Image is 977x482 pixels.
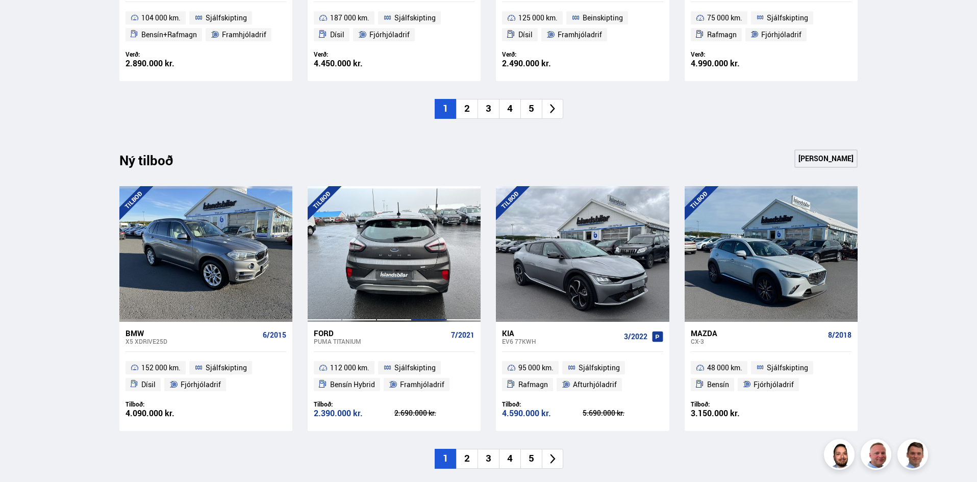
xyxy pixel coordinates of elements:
[502,400,583,408] div: Tilboð:
[767,362,808,374] span: Sjálfskipting
[314,400,394,408] div: Tilboð:
[691,59,771,68] div: 4.990.000 kr.
[685,322,858,431] a: Mazda CX-3 8/2018 48 000 km. Sjálfskipting Bensín Fjórhjóladrif Tilboð: 3.150.000 kr.
[496,322,669,431] a: Kia EV6 77KWH 3/2022 95 000 km. Sjálfskipting Rafmagn Afturhjóladrif Tilboð: 4.590.000 kr. 5.690....
[691,50,771,58] div: Verð:
[707,378,729,391] span: Bensín
[314,328,447,338] div: Ford
[899,441,930,471] img: FbJEzSuNWCJXmdc-.webp
[206,362,247,374] span: Sjálfskipting
[691,328,824,338] div: Mazda
[502,50,583,58] div: Verð:
[862,441,893,471] img: siFngHWaQ9KaOqBr.png
[518,12,558,24] span: 125 000 km.
[181,378,221,391] span: Fjórhjóladrif
[691,338,824,345] div: CX-3
[499,99,520,119] li: 4
[126,400,206,408] div: Tilboð:
[707,12,742,24] span: 75 000 km.
[691,409,771,418] div: 3.150.000 kr.
[502,338,619,345] div: EV6 77KWH
[707,362,742,374] span: 48 000 km.
[518,378,548,391] span: Rafmagn
[767,12,808,24] span: Sjálfskipting
[456,99,478,119] li: 2
[314,338,447,345] div: Puma TITANIUM
[579,362,620,374] span: Sjálfskipting
[435,99,456,119] li: 1
[691,400,771,408] div: Tilboð:
[126,338,259,345] div: X5 XDRIVE25D
[583,12,623,24] span: Beinskipting
[502,59,583,68] div: 2.490.000 kr.
[222,29,266,41] span: Framhjóladrif
[141,378,156,391] span: Dísil
[308,322,481,431] a: Ford Puma TITANIUM 7/2021 112 000 km. Sjálfskipting Bensín Hybrid Framhjóladrif Tilboð: 2.390.000...
[825,441,856,471] img: nhp88E3Fdnt1Opn2.png
[119,153,191,174] div: Ný tilboð
[8,4,39,35] button: Opna LiveChat spjallviðmót
[828,331,851,339] span: 8/2018
[141,29,197,41] span: Bensín+Rafmagn
[330,29,344,41] span: Dísil
[330,12,369,24] span: 187 000 km.
[502,328,619,338] div: Kia
[478,449,499,469] li: 3
[314,409,394,418] div: 2.390.000 kr.
[502,409,583,418] div: 4.590.000 kr.
[400,378,444,391] span: Framhjóladrif
[754,378,794,391] span: Fjórhjóladrif
[141,362,181,374] span: 152 000 km.
[126,409,206,418] div: 4.090.000 kr.
[451,331,474,339] span: 7/2021
[583,410,663,417] div: 5.690.000 kr.
[573,378,617,391] span: Afturhjóladrif
[558,29,602,41] span: Framhjóladrif
[394,12,436,24] span: Sjálfskipting
[126,50,206,58] div: Verð:
[499,449,520,469] li: 4
[119,322,292,431] a: BMW X5 XDRIVE25D 6/2015 152 000 km. Sjálfskipting Dísil Fjórhjóladrif Tilboð: 4.090.000 kr.
[330,362,369,374] span: 112 000 km.
[206,12,247,24] span: Sjálfskipting
[263,331,286,339] span: 6/2015
[794,149,858,168] a: [PERSON_NAME]
[520,99,542,119] li: 5
[761,29,801,41] span: Fjórhjóladrif
[478,99,499,119] li: 3
[314,50,394,58] div: Verð:
[520,449,542,469] li: 5
[369,29,410,41] span: Fjórhjóladrif
[126,328,259,338] div: BMW
[435,449,456,469] li: 1
[518,362,554,374] span: 95 000 km.
[624,333,647,341] span: 3/2022
[394,362,436,374] span: Sjálfskipting
[456,449,478,469] li: 2
[126,59,206,68] div: 2.890.000 kr.
[141,12,181,24] span: 104 000 km.
[394,410,475,417] div: 2.690.000 kr.
[707,29,737,41] span: Rafmagn
[314,59,394,68] div: 4.450.000 kr.
[518,29,533,41] span: Dísil
[330,378,375,391] span: Bensín Hybrid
